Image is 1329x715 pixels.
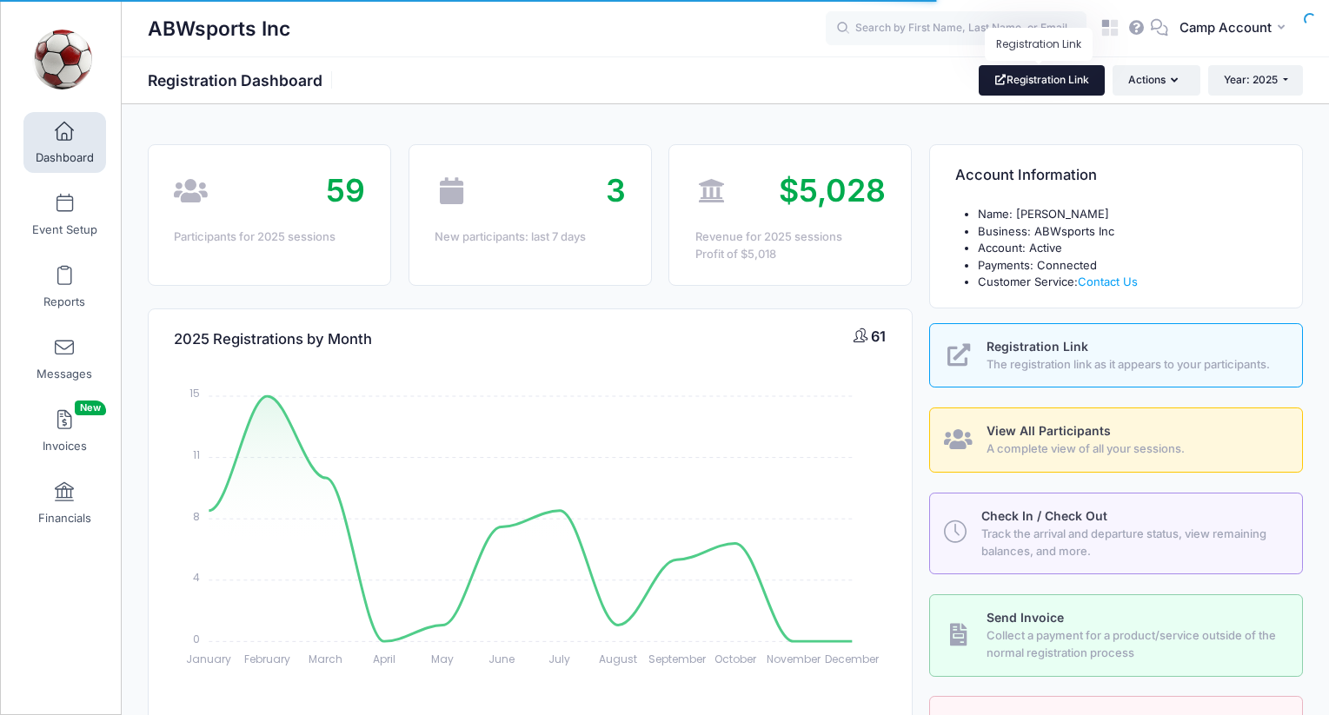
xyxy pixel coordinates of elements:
[23,112,106,173] a: Dashboard
[30,27,95,92] img: ABWsports Inc
[987,440,1282,458] span: A complete view of all your sessions.
[826,11,1086,46] input: Search by First Name, Last Name, or Email...
[987,356,1282,374] span: The registration link as it appears to your participants.
[767,652,821,666] tspan: November
[194,632,201,646] tspan: 0
[187,652,232,666] tspan: January
[38,511,91,526] span: Financials
[987,610,1064,625] span: Send Invoice
[929,594,1303,676] a: Send Invoice Collect a payment for a product/service outside of the normal registration process
[36,150,94,165] span: Dashboard
[985,28,1093,61] div: Registration Link
[549,652,571,666] tspan: July
[435,228,626,246] div: New participants: last 7 days
[23,328,106,389] a: Messages
[148,9,290,49] h1: ABWsports Inc
[779,171,886,209] span: $5,028
[1179,18,1272,37] span: Camp Account
[174,315,372,365] h4: 2025 Registrations by Month
[978,240,1277,257] li: Account: Active
[326,171,365,209] span: 59
[43,295,85,309] span: Reports
[1224,73,1278,86] span: Year: 2025
[648,652,707,666] tspan: September
[43,439,87,453] span: Invoices
[929,407,1303,473] a: View All Participants A complete view of all your sessions.
[978,274,1277,291] li: Customer Service:
[432,652,455,666] tspan: May
[23,184,106,245] a: Event Setup
[981,508,1107,523] span: Check In / Check Out
[695,228,887,262] div: Revenue for 2025 sessions Profit of $5,018
[194,570,201,585] tspan: 4
[1078,275,1138,288] a: Contact Us
[174,228,365,246] div: Participants for 2025 sessions
[714,652,757,666] tspan: October
[1,18,123,101] a: ABWsports Inc
[194,447,201,462] tspan: 11
[978,206,1277,223] li: Name: [PERSON_NAME]
[32,222,97,237] span: Event Setup
[1113,65,1199,95] button: Actions
[23,256,106,317] a: Reports
[955,151,1097,201] h4: Account Information
[987,423,1111,438] span: View All Participants
[978,257,1277,275] li: Payments: Connected
[826,652,880,666] tspan: December
[309,652,343,666] tspan: March
[194,509,201,524] tspan: 8
[1208,65,1303,95] button: Year: 2025
[488,652,515,666] tspan: June
[978,223,1277,241] li: Business: ABWsports Inc
[987,339,1088,354] span: Registration Link
[987,627,1282,661] span: Collect a payment for a product/service outside of the normal registration process
[929,323,1303,388] a: Registration Link The registration link as it appears to your participants.
[148,71,337,89] h1: Registration Dashboard
[599,652,637,666] tspan: August
[23,473,106,533] a: Financials
[23,401,106,461] a: InvoicesNew
[871,328,886,345] span: 61
[981,526,1283,559] span: Track the arrival and departure status, view remaining balances, and more.
[979,65,1105,95] a: Registration Link
[190,387,201,401] tspan: 15
[606,171,626,209] span: 3
[1168,9,1303,49] button: Camp Account
[244,652,290,666] tspan: February
[929,493,1303,574] a: Check In / Check Out Track the arrival and departure status, view remaining balances, and more.
[37,367,92,381] span: Messages
[75,401,106,415] span: New
[373,652,395,666] tspan: April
